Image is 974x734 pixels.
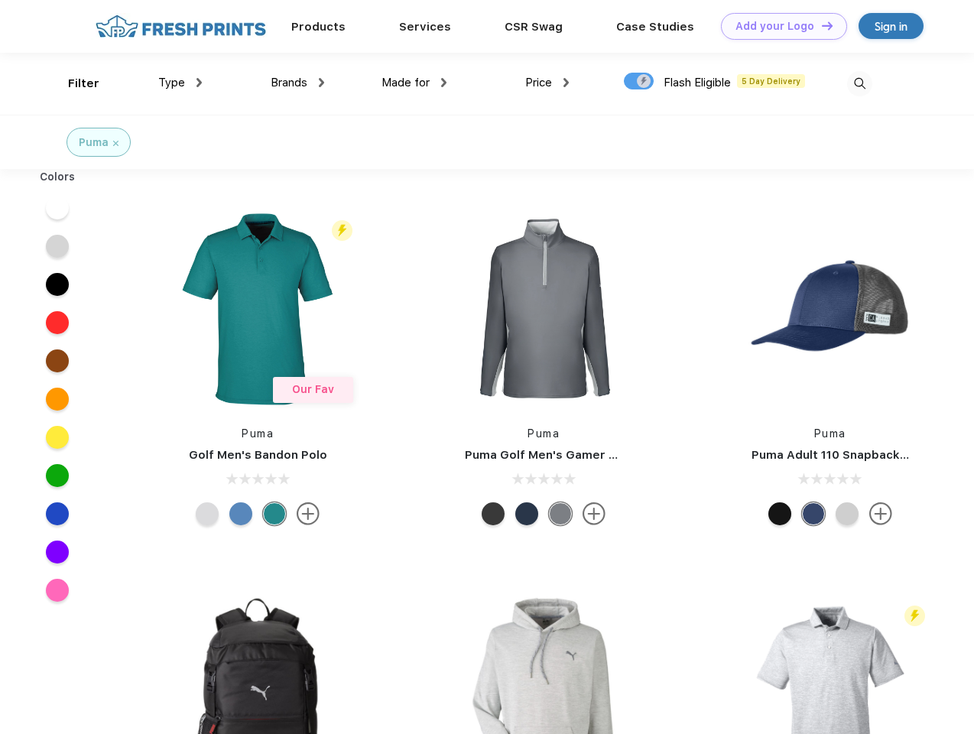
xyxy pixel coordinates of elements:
img: DT [822,21,833,30]
img: func=resize&h=266 [442,207,645,411]
img: more.svg [297,502,320,525]
img: desktop_search.svg [847,71,872,96]
div: Sign in [875,18,907,35]
div: Green Lagoon [263,502,286,525]
span: Our Fav [292,383,334,395]
img: flash_active_toggle.svg [904,606,925,626]
a: Services [399,20,451,34]
img: flash_active_toggle.svg [332,220,352,241]
img: dropdown.png [319,78,324,87]
img: dropdown.png [563,78,569,87]
a: Puma [528,427,560,440]
a: Golf Men's Bandon Polo [189,448,327,462]
img: more.svg [869,502,892,525]
span: Made for [381,76,430,89]
span: Brands [271,76,307,89]
a: CSR Swag [505,20,563,34]
a: Sign in [859,13,924,39]
a: Products [291,20,346,34]
div: Puma Black [482,502,505,525]
div: Colors [28,169,87,185]
img: func=resize&h=266 [729,207,932,411]
img: func=resize&h=266 [156,207,359,411]
div: Pma Blk with Pma Blk [768,502,791,525]
span: Flash Eligible [664,76,731,89]
img: filter_cancel.svg [113,141,119,146]
a: Puma Golf Men's Gamer Golf Quarter-Zip [465,448,706,462]
span: Type [158,76,185,89]
div: Peacoat with Qut Shd [802,502,825,525]
div: Puma [79,135,109,151]
img: dropdown.png [196,78,202,87]
img: more.svg [583,502,606,525]
div: High Rise [196,502,219,525]
img: dropdown.png [441,78,446,87]
div: Filter [68,75,99,93]
div: Add your Logo [735,20,814,33]
div: Navy Blazer [515,502,538,525]
span: 5 Day Delivery [737,74,805,88]
div: Quiet Shade [549,502,572,525]
a: Puma [242,427,274,440]
div: Quarry Brt Whit [836,502,859,525]
span: Price [525,76,552,89]
a: Puma [814,427,846,440]
img: fo%20logo%202.webp [91,13,271,40]
div: Lake Blue [229,502,252,525]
